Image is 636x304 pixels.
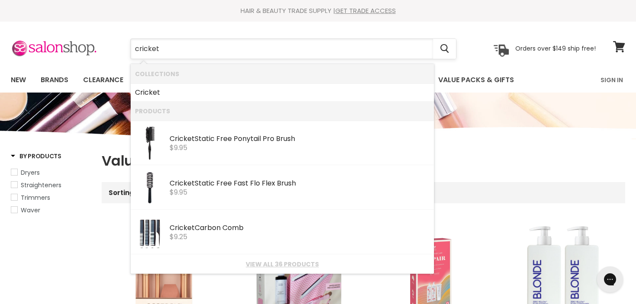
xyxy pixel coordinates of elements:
a: Brands [34,71,75,89]
b: Cricket [170,134,195,144]
b: Cricket [135,87,160,97]
iframe: Gorgias live chat messenger [593,263,627,295]
a: Clearance [77,71,130,89]
form: Product [130,38,456,59]
button: Search [433,39,456,59]
b: Cricket [170,178,195,188]
label: Sorting [109,189,134,196]
ul: Main menu [4,67,558,93]
img: Cricket_2018_StaticFree_FastFloFlex2_1024x1024_20791f72-574b-4a99-bc2b-1c467d9ba179.webp [143,170,158,206]
a: Trimmers [11,193,91,202]
img: StaticFree.webp [138,125,162,161]
li: Products: Cricket Static Free Fast Flo Flex Brush [131,165,434,210]
a: Value Packs & Gifts [432,71,520,89]
a: Straighteners [11,180,91,190]
span: $9.95 [170,143,187,153]
span: Trimmers [21,193,50,202]
li: Collections [131,64,434,83]
a: Sign In [595,71,628,89]
input: Search [131,39,433,59]
a: Dryers [11,168,91,177]
a: View all 36 products [135,261,430,268]
li: Products: Cricket Carbon Comb [131,210,434,254]
li: Products: Cricket Static Free Ponytail Pro Brush [131,121,434,165]
div: Static Free Fast Flo Flex Brush [170,179,430,189]
span: Dryers [21,168,40,177]
h1: Value Packs & Gifts [102,152,625,170]
span: Straighteners [21,181,61,189]
a: New [4,71,32,89]
div: Carbon Comb [170,224,430,233]
div: Static Free Ponytail Pro Brush [170,135,430,144]
p: Orders over $149 ship free! [515,45,596,52]
a: GET TRADE ACCESS [335,6,396,15]
li: Collections: Cricket [131,83,434,102]
h3: By Products [11,152,61,160]
li: View All [131,254,434,274]
img: cricket_carbon_comb_200x.jpg [138,214,162,250]
span: $9.25 [170,232,187,242]
span: $9.95 [170,187,187,197]
li: Products [131,101,434,121]
a: Waver [11,205,91,215]
span: Waver [21,206,40,214]
b: Cricket [170,223,195,233]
